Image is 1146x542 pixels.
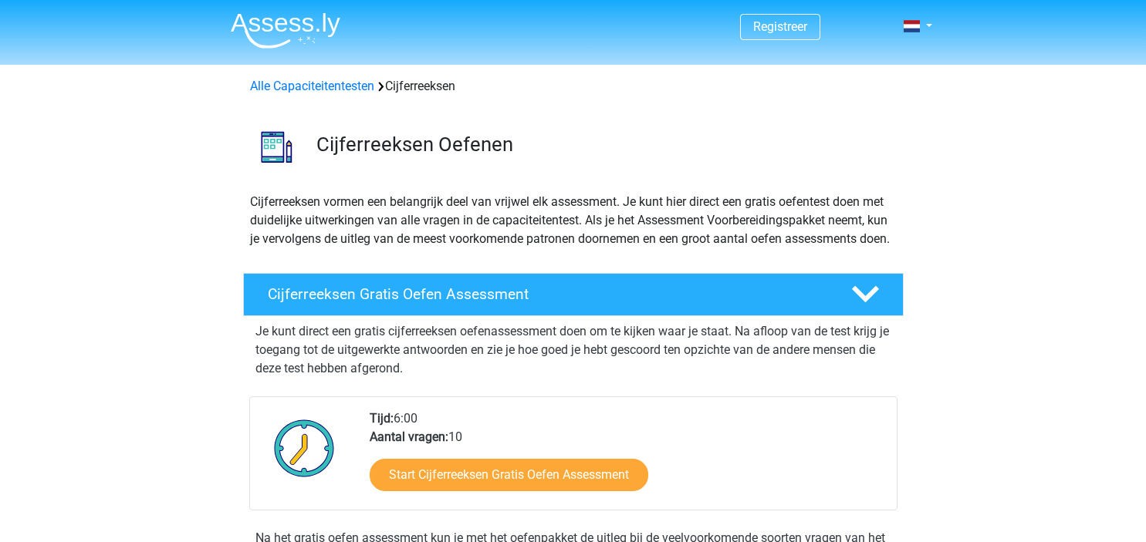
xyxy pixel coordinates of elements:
[265,409,343,486] img: Klok
[370,429,448,444] b: Aantal vragen:
[237,273,910,316] a: Cijferreeksen Gratis Oefen Assessment
[268,285,827,303] h4: Cijferreeksen Gratis Oefen Assessment
[255,322,891,378] p: Je kunt direct een gratis cijferreeksen oefenassessment doen om te kijken waar je staat. Na afloo...
[231,12,340,49] img: Assessly
[244,114,309,180] img: cijferreeksen
[244,77,903,96] div: Cijferreeksen
[370,411,394,426] b: Tijd:
[316,133,891,157] h3: Cijferreeksen Oefenen
[358,409,896,510] div: 6:00 10
[250,79,374,93] a: Alle Capaciteitentesten
[370,459,648,491] a: Start Cijferreeksen Gratis Oefen Assessment
[250,193,897,248] p: Cijferreeksen vormen een belangrijk deel van vrijwel elk assessment. Je kunt hier direct een grat...
[753,19,807,34] a: Registreer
